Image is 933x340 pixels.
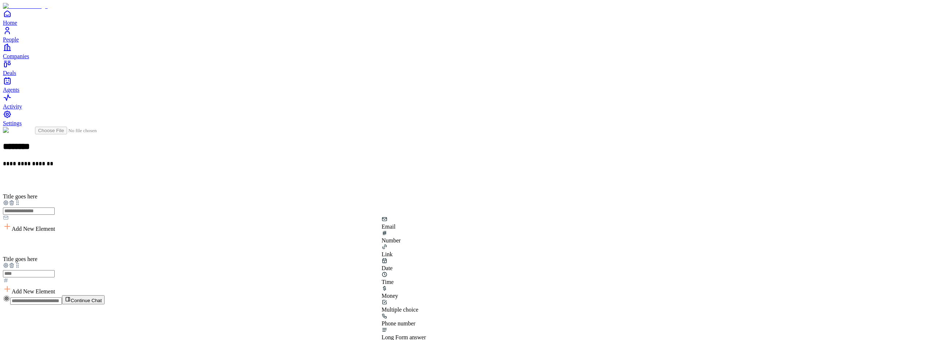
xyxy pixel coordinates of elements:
div: Number [382,230,426,244]
div: Multiple choice [382,307,426,313]
div: Money [382,293,426,299]
span: Home [3,20,17,26]
span: Agents [3,87,19,93]
a: Deals [3,60,930,76]
div: Date [382,258,426,272]
span: Activity [3,103,22,110]
img: Item Brain Logo [3,3,48,9]
div: Link [382,251,426,258]
div: Phone number [382,320,426,327]
div: Time [382,279,426,285]
div: Email [382,216,426,230]
div: Continue Chat [3,295,930,305]
div: Email [382,224,426,230]
img: Form Logo [3,127,35,134]
div: Time [382,272,426,285]
a: Home [3,9,930,26]
span: Continue Chat [71,298,102,303]
a: Companies [3,43,930,59]
span: Companies [3,53,29,59]
div: Money [382,285,426,299]
span: People [3,36,19,43]
div: Date [382,265,426,272]
a: People [3,26,930,43]
div: Number [382,237,426,244]
span: Settings [3,120,22,126]
a: Agents [3,76,930,93]
span: Add New Element [12,288,55,294]
a: Activity [3,93,930,110]
span: Deals [3,70,16,76]
div: Multiple choice [382,299,426,313]
div: Link [382,244,426,258]
button: Continue Chat [62,295,105,304]
span: Add New Element [12,226,55,232]
div: Phone number [382,313,426,327]
div: Title goes here [3,256,930,262]
a: Settings [3,110,930,126]
div: Title goes here [3,193,930,200]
